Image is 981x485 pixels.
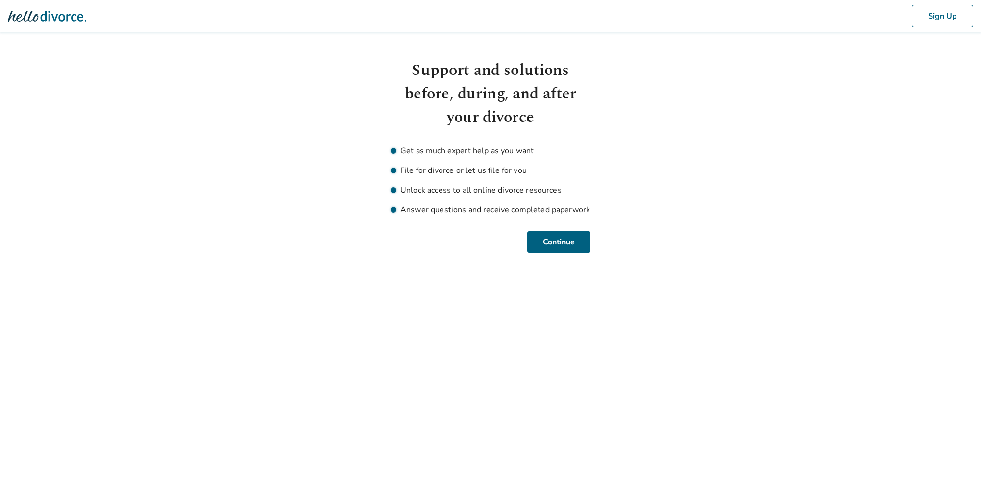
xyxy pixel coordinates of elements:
[391,145,590,157] li: Get as much expert help as you want
[912,5,973,27] button: Sign Up
[8,6,86,26] img: Hello Divorce Logo
[391,165,590,176] li: File for divorce or let us file for you
[391,204,590,216] li: Answer questions and receive completed paperwork
[391,59,590,129] h1: Support and solutions before, during, and after your divorce
[527,231,590,253] button: Continue
[391,184,590,196] li: Unlock access to all online divorce resources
